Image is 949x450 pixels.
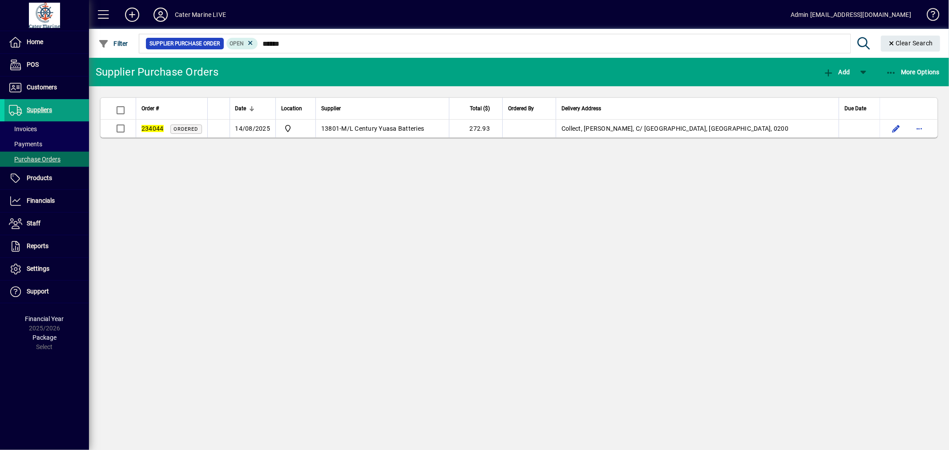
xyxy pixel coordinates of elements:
span: Suppliers [27,106,52,113]
span: Order # [141,104,159,113]
div: Due Date [844,104,874,113]
button: Add [821,64,852,80]
span: More Options [886,68,940,76]
span: Total ($) [470,104,490,113]
div: Order # [141,104,202,113]
span: Supplier [321,104,341,113]
td: Collect, [PERSON_NAME], C/ [GEOGRAPHIC_DATA], [GEOGRAPHIC_DATA], 0200 [556,120,839,137]
a: Customers [4,76,89,99]
div: Cater Marine LIVE [175,8,226,22]
div: Date [235,104,271,113]
span: Ordered [174,126,198,132]
a: Home [4,31,89,53]
span: Support [27,288,49,295]
button: Filter [96,36,130,52]
span: Customers [27,84,57,91]
td: 14/08/2025 [230,120,276,137]
span: Delivery Address [561,104,601,113]
span: Cater Marine [281,123,310,134]
span: Clear Search [888,40,933,47]
a: Knowledge Base [920,2,938,31]
a: Staff [4,213,89,235]
a: Support [4,281,89,303]
div: Total ($) [455,104,498,113]
span: Add [823,68,850,76]
span: Staff [27,220,40,227]
button: Clear [881,36,941,52]
button: More options [912,121,926,136]
td: - [315,120,449,137]
span: POS [27,61,39,68]
button: More Options [884,64,942,80]
button: Edit [889,121,903,136]
div: Supplier Purchase Orders [96,65,218,79]
span: Reports [27,242,48,249]
span: Open [230,40,244,47]
span: Package [32,334,57,341]
span: Settings [27,265,49,272]
a: Payments [4,137,89,152]
div: Ordered By [508,104,550,113]
span: 13801 [321,125,339,132]
div: Supplier [321,104,444,113]
a: Reports [4,235,89,257]
span: Supplier Purchase Order [149,39,220,48]
span: Home [27,38,43,45]
span: Invoices [9,125,37,133]
button: Add [118,7,146,23]
span: Purchase Orders [9,156,61,163]
a: Products [4,167,89,189]
mat-chip: Completion Status: Open [226,38,258,49]
span: M/L Century Yuasa Batteries [342,125,424,132]
span: Financial Year [25,315,64,322]
span: Financials [27,197,55,204]
span: Location [281,104,302,113]
a: POS [4,54,89,76]
td: 272.93 [449,120,502,137]
span: Due Date [844,104,866,113]
a: Invoices [4,121,89,137]
a: Settings [4,258,89,280]
div: Location [281,104,310,113]
a: Financials [4,190,89,212]
span: Payments [9,141,42,148]
em: 234044 [141,125,164,132]
span: Ordered By [508,104,534,113]
span: Filter [98,40,128,47]
span: Products [27,174,52,181]
button: Profile [146,7,175,23]
a: Purchase Orders [4,152,89,167]
span: Date [235,104,246,113]
div: Admin [EMAIL_ADDRESS][DOMAIN_NAME] [791,8,911,22]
